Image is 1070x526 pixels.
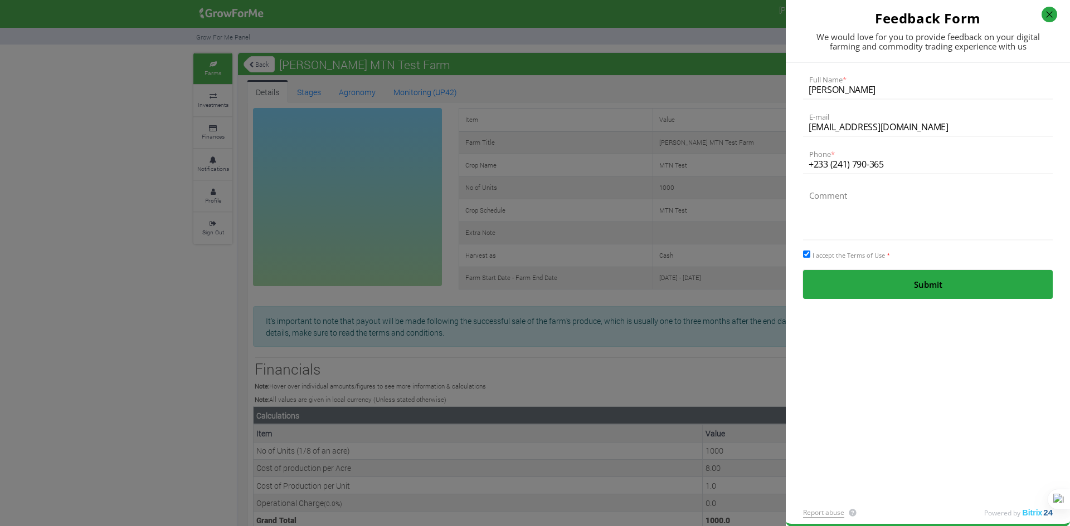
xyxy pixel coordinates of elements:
a: Report abuse [803,508,844,518]
span: Bitrix24 is not responsible for information supplied in this form. However, you can always report... [847,507,858,518]
button: Submit [803,270,1053,299]
span: I accept the Terms of Use [813,251,885,259]
span: 24 [1043,508,1053,517]
div: Feedback Form [803,9,1053,27]
div: We would love for you to provide feedback on your digital farming and commodity trading experienc... [803,32,1053,51]
span: Bitrix [1023,508,1043,517]
input: I accept the Terms of Use * [803,250,810,258]
span: Powered by [984,508,1020,518]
